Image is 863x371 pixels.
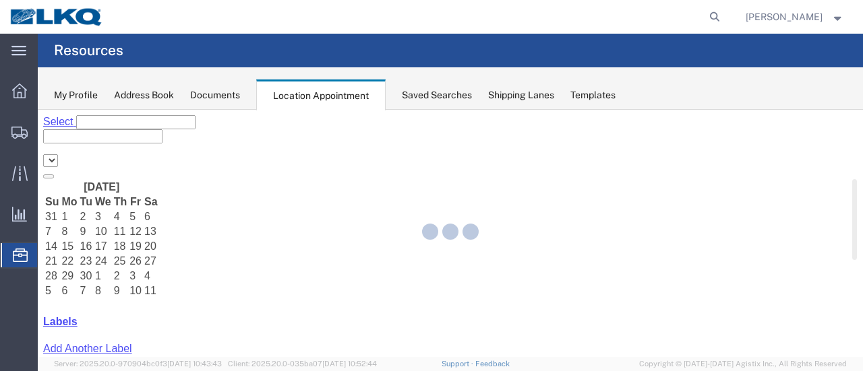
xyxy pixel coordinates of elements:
[745,9,845,25] button: [PERSON_NAME]
[91,100,105,114] td: 5
[322,360,377,368] span: [DATE] 10:52:44
[7,174,22,188] td: 5
[57,145,74,158] td: 24
[488,88,554,102] div: Shipping Lanes
[23,160,40,173] td: 29
[23,130,40,143] td: 15
[42,160,55,173] td: 30
[9,7,104,27] img: logo
[76,86,90,99] th: Th
[442,360,475,368] a: Support
[76,174,90,188] td: 9
[91,145,105,158] td: 26
[57,174,74,188] td: 8
[54,34,123,67] h4: Resources
[23,145,40,158] td: 22
[91,115,105,129] td: 12
[57,130,74,143] td: 17
[106,86,121,99] th: Sa
[7,145,22,158] td: 21
[5,6,35,18] span: Select
[114,88,174,102] div: Address Book
[91,174,105,188] td: 10
[76,160,90,173] td: 2
[42,130,55,143] td: 16
[91,130,105,143] td: 19
[76,100,90,114] td: 4
[746,9,823,24] span: Sopha Sam
[106,130,121,143] td: 20
[23,174,40,188] td: 6
[106,160,121,173] td: 4
[5,206,40,217] a: Labels
[42,100,55,114] td: 2
[7,86,22,99] th: Su
[106,115,121,129] td: 13
[475,360,510,368] a: Feedback
[91,86,105,99] th: Fr
[76,130,90,143] td: 18
[42,115,55,129] td: 9
[91,160,105,173] td: 3
[23,115,40,129] td: 8
[106,174,121,188] td: 11
[7,160,22,173] td: 28
[639,358,847,370] span: Copyright © [DATE]-[DATE] Agistix Inc., All Rights Reserved
[57,86,74,99] th: We
[167,360,222,368] span: [DATE] 10:43:43
[42,145,55,158] td: 23
[106,100,121,114] td: 6
[23,71,105,84] th: [DATE]
[7,100,22,114] td: 31
[42,86,55,99] th: Tu
[256,79,386,110] div: Location Appointment
[7,115,22,129] td: 7
[228,360,377,368] span: Client: 2025.20.0-035ba07
[57,100,74,114] td: 3
[106,145,121,158] td: 27
[7,130,22,143] td: 14
[5,6,38,18] a: Select
[402,88,472,102] div: Saved Searches
[42,174,55,188] td: 7
[76,145,90,158] td: 25
[570,88,616,102] div: Templates
[54,88,98,102] div: My Profile
[5,233,94,244] a: Add Another Label
[190,88,240,102] div: Documents
[57,115,74,129] td: 10
[54,360,222,368] span: Server: 2025.20.0-970904bc0f3
[76,115,90,129] td: 11
[57,160,74,173] td: 1
[23,100,40,114] td: 1
[23,86,40,99] th: Mo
